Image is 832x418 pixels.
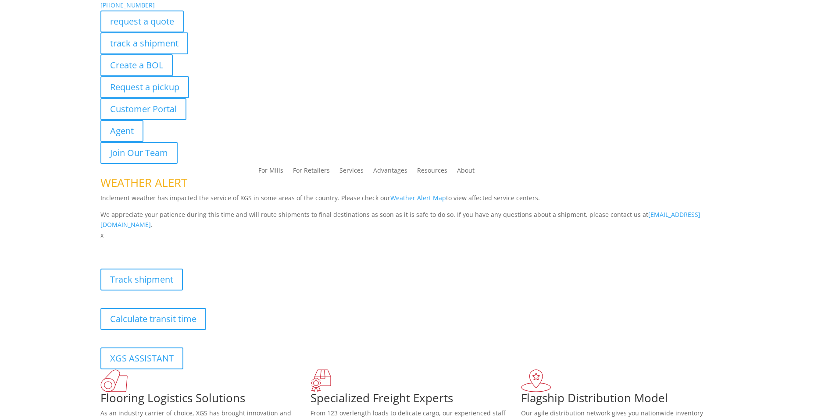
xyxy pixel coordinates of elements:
a: Agent [100,120,143,142]
h1: Specialized Freight Experts [311,392,521,408]
a: request a quote [100,11,184,32]
a: For Mills [258,167,283,177]
p: x [100,230,732,241]
img: xgs-icon-flagship-distribution-model-red [521,369,551,392]
img: xgs-icon-focused-on-flooring-red [311,369,331,392]
a: Resources [417,167,447,177]
a: About [457,167,475,177]
span: WEATHER ALERT [100,175,187,191]
p: We appreciate your patience during this time and will route shipments to final destinations as so... [100,209,732,230]
a: Join Our Team [100,142,178,164]
a: Request a pickup [100,76,189,98]
h1: Flooring Logistics Solutions [100,392,311,408]
a: Create a BOL [100,54,173,76]
img: xgs-icon-total-supply-chain-intelligence-red [100,369,128,392]
p: Inclement weather has impacted the service of XGS in some areas of the country. Please check our ... [100,193,732,209]
a: Track shipment [100,269,183,290]
a: Calculate transit time [100,308,206,330]
b: Visibility, transparency, and control for your entire supply chain. [100,242,296,250]
a: Services [339,167,364,177]
a: [PHONE_NUMBER] [100,1,155,9]
a: track a shipment [100,32,188,54]
a: Advantages [373,167,407,177]
h1: Flagship Distribution Model [521,392,732,408]
a: Customer Portal [100,98,186,120]
a: For Retailers [293,167,330,177]
a: Weather Alert Map [390,194,446,202]
a: XGS ASSISTANT [100,347,183,369]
